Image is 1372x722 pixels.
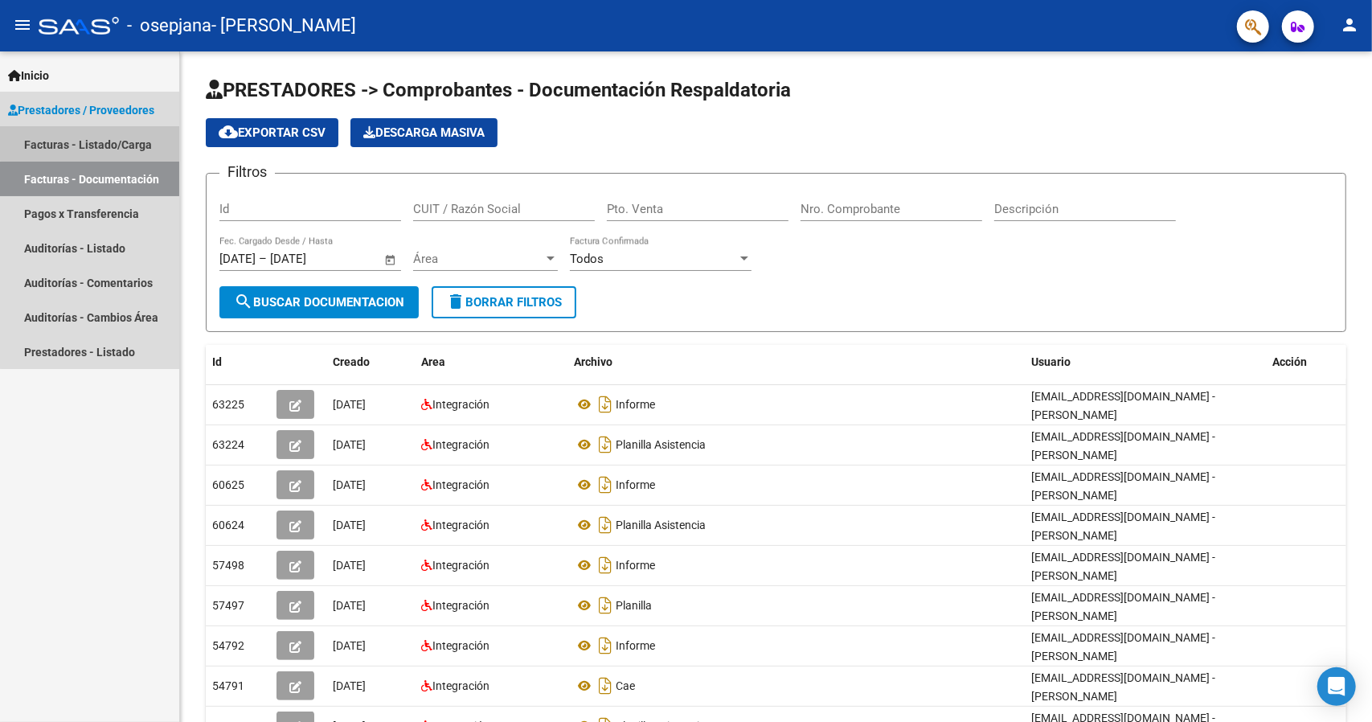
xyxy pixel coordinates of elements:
[432,519,489,531] span: Integración
[432,639,489,652] span: Integración
[432,478,489,491] span: Integración
[415,345,567,379] datatable-header-cell: Area
[259,252,267,266] span: –
[1272,355,1307,368] span: Acción
[570,252,604,266] span: Todos
[1031,671,1215,703] span: [EMAIL_ADDRESS][DOMAIN_NAME] - [PERSON_NAME]
[333,478,366,491] span: [DATE]
[595,673,616,699] i: Descargar documento
[212,679,244,692] span: 54791
[1031,470,1215,502] span: [EMAIL_ADDRESS][DOMAIN_NAME] - [PERSON_NAME]
[363,125,485,140] span: Descarga Masiva
[616,599,652,612] span: Planilla
[413,252,543,266] span: Área
[270,252,348,266] input: Fecha fin
[595,512,616,538] i: Descargar documento
[212,599,244,612] span: 57497
[333,599,366,612] span: [DATE]
[432,438,489,451] span: Integración
[13,15,32,35] mat-icon: menu
[1031,551,1215,582] span: [EMAIL_ADDRESS][DOMAIN_NAME] - [PERSON_NAME]
[8,101,154,119] span: Prestadores / Proveedores
[616,398,655,411] span: Informe
[333,679,366,692] span: [DATE]
[206,345,270,379] datatable-header-cell: Id
[1031,390,1215,421] span: [EMAIL_ADDRESS][DOMAIN_NAME] - [PERSON_NAME]
[432,286,576,318] button: Borrar Filtros
[219,122,238,142] mat-icon: cloud_download
[421,355,445,368] span: Area
[219,252,256,266] input: Fecha inicio
[333,639,366,652] span: [DATE]
[1031,591,1215,622] span: [EMAIL_ADDRESS][DOMAIN_NAME] - [PERSON_NAME]
[333,355,370,368] span: Creado
[595,432,616,457] i: Descargar documento
[432,599,489,612] span: Integración
[1025,345,1266,379] datatable-header-cell: Usuario
[1031,430,1215,462] span: [EMAIL_ADDRESS][DOMAIN_NAME] - [PERSON_NAME]
[1031,355,1071,368] span: Usuario
[234,295,404,310] span: Buscar Documentacion
[206,79,791,101] span: PRESTADORES -> Comprobantes - Documentación Respaldatoria
[333,559,366,572] span: [DATE]
[333,519,366,531] span: [DATE]
[446,295,562,310] span: Borrar Filtros
[127,8,211,43] span: - osepjana
[206,118,338,147] button: Exportar CSV
[595,633,616,658] i: Descargar documento
[8,67,49,84] span: Inicio
[219,125,326,140] span: Exportar CSV
[212,639,244,652] span: 54792
[382,251,400,269] button: Open calendar
[212,559,244,572] span: 57498
[1031,511,1215,542] span: [EMAIL_ADDRESS][DOMAIN_NAME] - [PERSON_NAME]
[219,286,419,318] button: Buscar Documentacion
[567,345,1025,379] datatable-header-cell: Archivo
[616,478,655,491] span: Informe
[212,438,244,451] span: 63224
[446,292,465,311] mat-icon: delete
[326,345,415,379] datatable-header-cell: Creado
[616,519,706,531] span: Planilla Asistencia
[595,593,616,618] i: Descargar documento
[595,552,616,578] i: Descargar documento
[350,118,498,147] app-download-masive: Descarga masiva de comprobantes (adjuntos)
[212,355,222,368] span: Id
[616,438,706,451] span: Planilla Asistencia
[212,478,244,491] span: 60625
[595,472,616,498] i: Descargar documento
[1340,15,1359,35] mat-icon: person
[212,398,244,411] span: 63225
[1317,667,1356,706] div: Open Intercom Messenger
[234,292,253,311] mat-icon: search
[219,161,275,183] h3: Filtros
[350,118,498,147] button: Descarga Masiva
[1031,631,1215,663] span: [EMAIL_ADDRESS][DOMAIN_NAME] - [PERSON_NAME]
[616,639,655,652] span: Informe
[212,519,244,531] span: 60624
[1266,345,1346,379] datatable-header-cell: Acción
[616,559,655,572] span: Informe
[333,398,366,411] span: [DATE]
[595,392,616,417] i: Descargar documento
[432,679,489,692] span: Integración
[432,559,489,572] span: Integración
[211,8,356,43] span: - [PERSON_NAME]
[574,355,612,368] span: Archivo
[432,398,489,411] span: Integración
[616,679,635,692] span: Cae
[333,438,366,451] span: [DATE]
